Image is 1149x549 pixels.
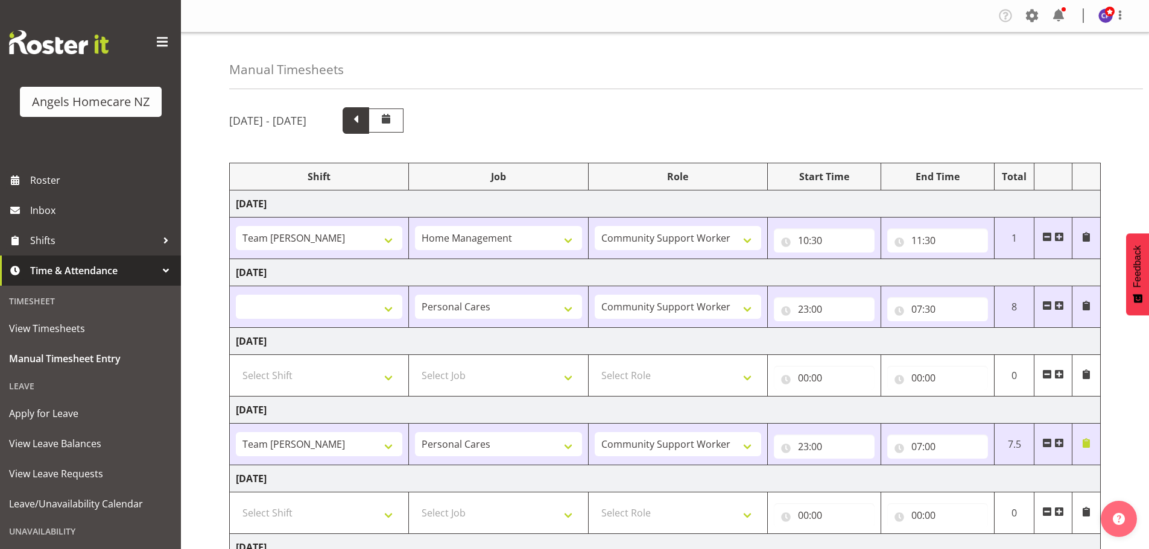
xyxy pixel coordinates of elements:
[1001,169,1028,184] div: Total
[994,286,1034,328] td: 8
[774,297,875,321] input: Click to select...
[30,201,175,219] span: Inbox
[3,489,178,519] a: Leave/Unavailability Calendar
[30,231,157,249] span: Shifts
[994,218,1034,259] td: 1
[32,93,150,111] div: Angels Homecare NZ
[1113,513,1125,525] img: help-xxl-2.png
[230,259,1101,286] td: [DATE]
[887,434,988,459] input: Click to select...
[1132,245,1143,287] span: Feedback
[230,328,1101,355] td: [DATE]
[3,289,178,313] div: Timesheet
[229,63,344,77] h4: Manual Timesheets
[30,171,175,189] span: Roster
[9,319,172,337] span: View Timesheets
[230,397,1101,424] td: [DATE]
[9,495,172,513] span: Leave/Unavailability Calendar
[994,355,1034,397] td: 0
[774,228,875,253] input: Click to select...
[30,262,157,280] span: Time & Attendance
[774,366,875,390] input: Click to select...
[9,404,172,422] span: Apply for Leave
[774,434,875,459] input: Click to select...
[994,424,1034,465] td: 7.5
[887,228,988,253] input: Click to select...
[1126,233,1149,315] button: Feedback - Show survey
[230,465,1101,492] td: [DATE]
[887,169,988,184] div: End Time
[9,350,172,368] span: Manual Timesheet Entry
[3,398,178,428] a: Apply for Leave
[1098,8,1113,23] img: connie-paul11936.jpg
[994,492,1034,534] td: 0
[9,30,109,54] img: Rosterit website logo
[3,428,178,459] a: View Leave Balances
[415,169,581,184] div: Job
[887,366,988,390] input: Click to select...
[229,114,306,127] h5: [DATE] - [DATE]
[887,503,988,527] input: Click to select...
[774,169,875,184] div: Start Time
[9,434,172,453] span: View Leave Balances
[9,465,172,483] span: View Leave Requests
[3,519,178,544] div: Unavailability
[236,169,402,184] div: Shift
[3,313,178,344] a: View Timesheets
[887,297,988,321] input: Click to select...
[3,344,178,374] a: Manual Timesheet Entry
[774,503,875,527] input: Click to select...
[595,169,761,184] div: Role
[230,190,1101,218] td: [DATE]
[3,459,178,489] a: View Leave Requests
[3,374,178,398] div: Leave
